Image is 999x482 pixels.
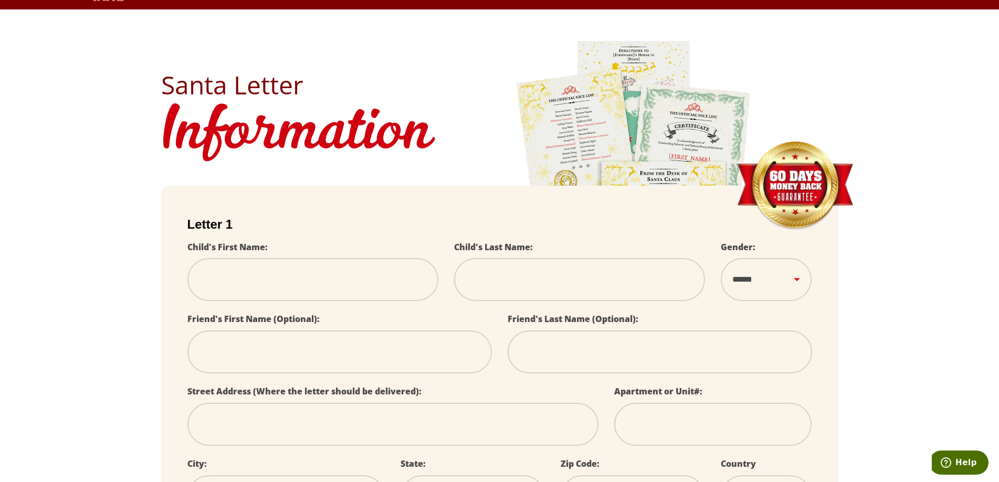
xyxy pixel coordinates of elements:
[561,458,600,469] label: Zip Code:
[187,241,268,253] label: Child's First Name:
[516,39,752,333] img: letters.png
[161,72,838,98] h2: Santa Letter
[401,458,426,469] label: State:
[187,313,320,325] label: Friend's First Name (Optional):
[721,241,755,253] label: Gender:
[932,451,989,477] iframe: Opens a widget where you can find more information
[454,241,533,253] label: Child's Last Name:
[187,458,207,469] label: City:
[187,385,422,397] label: Street Address (Where the letter should be delivered):
[614,385,702,397] label: Apartment or Unit#:
[508,313,638,325] label: Friend's Last Name (Optional):
[187,217,812,232] h2: Letter 1
[721,458,756,469] label: Country
[161,98,838,170] h1: Information
[736,141,854,231] img: Money Back Guarantee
